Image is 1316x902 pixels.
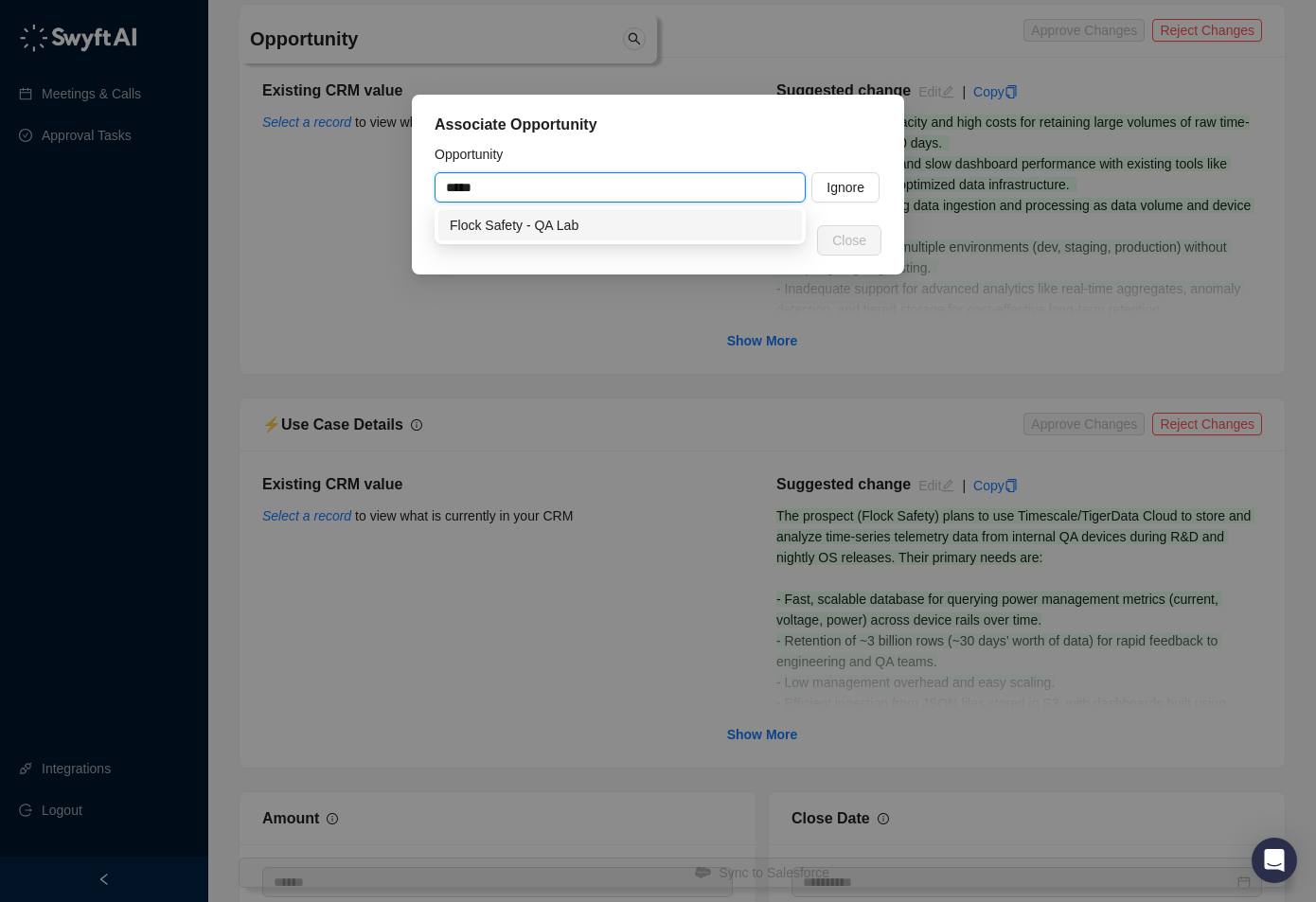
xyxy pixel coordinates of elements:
[435,144,516,165] label: Opportunity
[1252,838,1297,883] div: Open Intercom Messenger
[817,225,881,256] button: Close
[450,215,791,236] div: Flock Safety - QA Lab
[435,114,881,136] div: Associate Opportunity
[811,172,880,203] button: Ignore
[438,210,802,240] div: Flock Safety - QA Lab
[827,177,864,198] span: Ignore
